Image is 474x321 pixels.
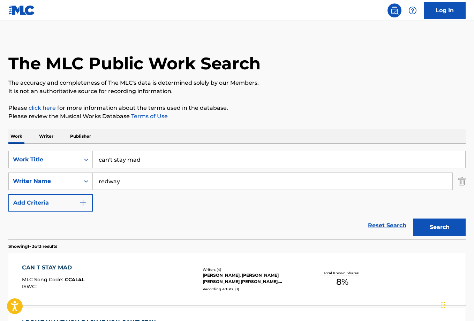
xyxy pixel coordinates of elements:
p: Work [8,129,24,144]
p: Showing 1 - 3 of 3 results [8,243,57,250]
p: Writer [37,129,55,144]
img: help [408,6,417,15]
a: Public Search [388,3,401,17]
button: Add Criteria [8,194,93,212]
a: click here [29,105,56,111]
iframe: Chat Widget [439,288,474,321]
a: Reset Search [364,218,410,233]
img: Delete Criterion [458,173,466,190]
p: The accuracy and completeness of The MLC's data is determined solely by our Members. [8,79,466,87]
img: MLC Logo [8,5,35,15]
img: search [390,6,399,15]
span: MLC Song Code : [22,276,65,283]
div: Help [406,3,420,17]
span: ISWC : [22,283,38,290]
div: CAN T STAY MAD [22,263,84,272]
img: 9d2ae6d4665cec9f34b9.svg [79,199,87,207]
div: Drag [441,295,445,315]
div: [PERSON_NAME], [PERSON_NAME] [PERSON_NAME] [PERSON_NAME], [PERSON_NAME] [203,272,304,285]
p: Total Known Shares: [324,270,361,276]
div: Work Title [13,155,76,164]
p: Please for more information about the terms used in the database. [8,104,466,112]
h1: The MLC Public Work Search [8,53,261,74]
a: Terms of Use [130,113,168,120]
div: Writers ( 4 ) [203,267,304,272]
p: Publisher [68,129,93,144]
span: CC4L4L [65,276,84,283]
span: 8 % [336,276,348,288]
button: Search [413,219,466,236]
div: Recording Artists ( 0 ) [203,286,304,292]
p: It is not an authoritative source for recording information. [8,87,466,95]
form: Search Form [8,151,466,239]
div: Writer Name [13,177,76,185]
p: Please review the Musical Works Database [8,112,466,121]
a: Log In [424,2,466,19]
a: CAN T STAY MADMLC Song Code:CC4L4LISWC:Writers (4)[PERSON_NAME], [PERSON_NAME] [PERSON_NAME] [PER... [8,253,466,305]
